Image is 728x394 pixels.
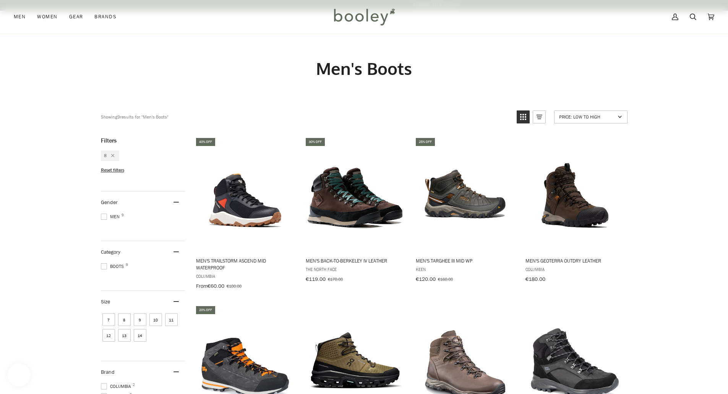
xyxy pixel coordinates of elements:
span: The North Face [306,266,405,272]
span: Boots [101,263,126,270]
span: 2 [133,383,135,387]
div: 40% off [196,138,215,146]
img: Columbia Men's Geoterra Outdry Leather Cordovan / Canyon Sun - Booley Galway [524,143,626,245]
span: Size: 13 [118,329,131,342]
span: €170.00 [328,276,343,282]
span: From [196,282,208,290]
span: Size: 10 [149,313,162,326]
li: Reset filters [101,167,185,173]
span: Columbia [525,266,624,272]
span: Gear [69,13,83,21]
span: Brand [101,368,115,376]
span: Columbia [101,383,133,390]
span: €160.00 [438,276,453,282]
div: Showing results for "Men's Boots" [101,110,511,123]
img: Keen Men's Targhee III Mid WP Black Olive / Golden Brown - Booley Galway [415,143,516,245]
a: Sort options [554,110,627,123]
iframe: Button to open loyalty program pop-up [8,363,31,386]
span: Men's Geoterra Outdry Leather [525,257,624,264]
span: Price: Low to High [559,113,615,120]
span: €119.00 [306,276,326,283]
span: Women [37,13,57,21]
div: 25% off [416,138,435,146]
h1: Men's Boots [101,58,627,79]
div: 30% off [306,138,325,146]
img: The North Face Men's Back-to-Berkeley IV Leather Demitasse Brown / TNF Black - Booley Galway [305,143,406,245]
span: Men [14,13,26,21]
a: Men's Targhee III Mid WP [415,137,516,285]
img: Booley [331,6,397,28]
span: Brands [94,13,117,21]
span: Men's Back-to-Berkeley IV Leather [306,257,405,264]
span: Size: 9 [134,313,146,326]
a: View grid mode [517,110,530,123]
span: Size: 8 [118,313,131,326]
span: 8 [104,152,107,159]
span: Columbia [196,273,295,279]
span: Men's Targhee III Mid WP [416,257,515,264]
img: Columbia Men's Trailstorm Ascend Mid Waterproof Black / Super Sonic - Booley Galway [195,143,296,245]
span: Size: 7 [102,313,115,326]
span: 9 [122,213,124,217]
span: €180.00 [525,276,545,283]
a: View list mode [533,110,546,123]
a: Men's Back-to-Berkeley IV Leather [305,137,406,285]
span: €60.00 [208,282,224,290]
span: Size: 12 [102,329,115,342]
div: Remove filter: 8 [107,152,114,159]
div: 20% off [196,306,215,314]
span: Men [101,213,122,220]
span: Category [101,248,120,256]
span: Keen [416,266,515,272]
span: Size: 14 [134,329,146,342]
span: 9 [126,263,128,267]
span: Size: 11 [165,313,178,326]
span: Filters [101,137,117,144]
span: Size [101,298,110,305]
span: Men's Trailstorm Ascend Mid Waterproof [196,257,295,271]
span: €120.00 [416,276,436,283]
b: 9 [117,113,120,120]
a: Men's Trailstorm Ascend Mid Waterproof [195,137,296,292]
span: Gender [101,199,118,206]
span: €100.00 [227,283,242,289]
span: Reset filters [101,167,124,173]
a: Men's Geoterra Outdry Leather [524,137,626,285]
